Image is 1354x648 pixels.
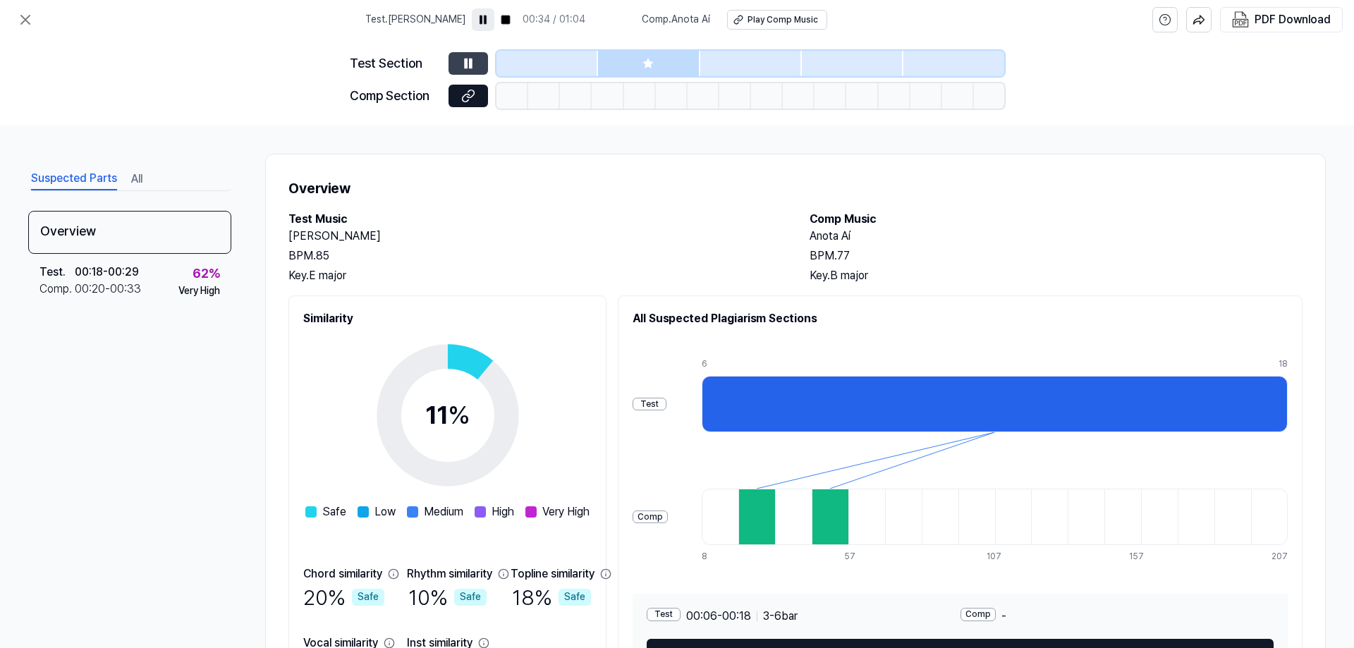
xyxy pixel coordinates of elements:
[702,551,738,563] div: 8
[844,551,881,563] div: 57
[702,358,1279,370] div: 6
[408,582,487,612] div: 10 %
[542,503,590,520] span: Very High
[633,511,668,524] div: Comp
[523,13,585,27] div: 00:34 / 01:04
[647,608,681,621] div: Test
[810,247,1303,264] div: BPM. 77
[559,589,591,606] div: Safe
[1193,13,1205,26] img: share
[448,400,470,430] span: %
[425,396,470,434] div: 11
[1229,8,1334,32] button: PDF Download
[39,281,75,298] div: Comp .
[75,281,141,298] div: 00:20 - 00:33
[763,608,798,625] span: 3 - 6 bar
[511,566,594,582] div: Topline similarity
[1129,551,1166,563] div: 157
[39,264,75,281] div: Test .
[288,228,781,245] h2: [PERSON_NAME]
[960,608,1274,625] div: -
[350,86,440,106] div: Comp Section
[454,589,487,606] div: Safe
[303,582,384,612] div: 20 %
[633,310,1288,327] h2: All Suspected Plagiarism Sections
[288,267,781,284] div: Key. E major
[810,211,1303,228] h2: Comp Music
[810,228,1303,245] h2: Anota Aí
[512,582,591,612] div: 18 %
[748,14,818,26] div: Play Comp Music
[75,264,139,281] div: 00:18 - 00:29
[1271,551,1288,563] div: 207
[178,284,220,298] div: Very High
[1232,11,1249,28] img: PDF Download
[727,10,827,30] button: Play Comp Music
[193,264,220,284] div: 62 %
[1255,11,1331,29] div: PDF Download
[303,310,592,327] h2: Similarity
[322,503,346,520] span: Safe
[288,211,781,228] h2: Test Music
[407,566,492,582] div: Rhythm similarity
[303,566,382,582] div: Chord similarity
[1279,358,1288,370] div: 18
[810,267,1303,284] div: Key. B major
[350,54,440,74] div: Test Section
[365,13,466,27] span: Test . [PERSON_NAME]
[374,503,396,520] span: Low
[352,589,384,606] div: Safe
[288,247,781,264] div: BPM. 85
[642,13,710,27] span: Comp . Anota Aí
[131,168,142,190] button: All
[31,168,117,190] button: Suspected Parts
[424,503,463,520] span: Medium
[1152,7,1178,32] button: help
[960,608,996,621] div: Comp
[1159,13,1171,27] svg: help
[288,177,1303,200] h1: Overview
[28,211,231,254] div: Overview
[633,398,666,411] div: Test
[686,608,751,625] span: 00:06 - 00:18
[492,503,514,520] span: High
[987,551,1023,563] div: 107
